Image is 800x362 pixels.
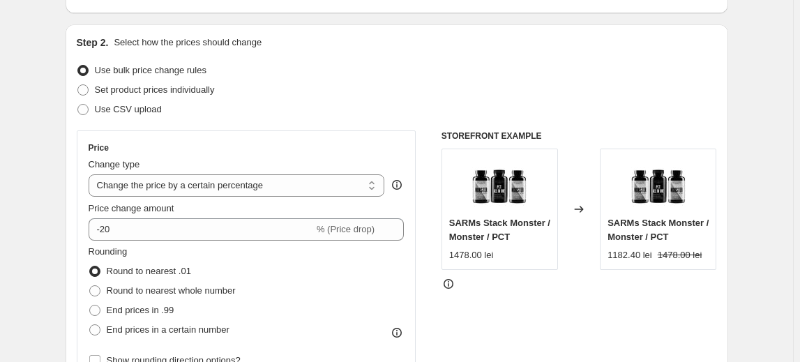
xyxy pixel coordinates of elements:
strike: 1478.00 lei [658,248,702,262]
h2: Step 2. [77,36,109,50]
span: Rounding [89,246,128,257]
span: SARMs Stack Monster / Monster / PCT [449,218,550,242]
span: Change type [89,159,140,169]
span: Round to nearest whole number [107,285,236,296]
div: 1478.00 lei [449,248,494,262]
span: End prices in a certain number [107,324,229,335]
input: -15 [89,218,314,241]
h6: STOREFRONT EXAMPLE [441,130,717,142]
span: SARMs Stack Monster / Monster / PCT [607,218,709,242]
div: 1182.40 lei [607,248,652,262]
span: Price change amount [89,203,174,213]
span: % (Price drop) [317,224,375,234]
span: Set product prices individually [95,84,215,95]
span: Round to nearest .01 [107,266,191,276]
span: Use CSV upload [95,104,162,114]
img: monster_monster_pct_80x.jpg [471,156,527,212]
div: help [390,178,404,192]
span: Use bulk price change rules [95,65,206,75]
img: monster_monster_pct_80x.jpg [631,156,686,212]
p: Select how the prices should change [114,36,262,50]
h3: Price [89,142,109,153]
span: End prices in .99 [107,305,174,315]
